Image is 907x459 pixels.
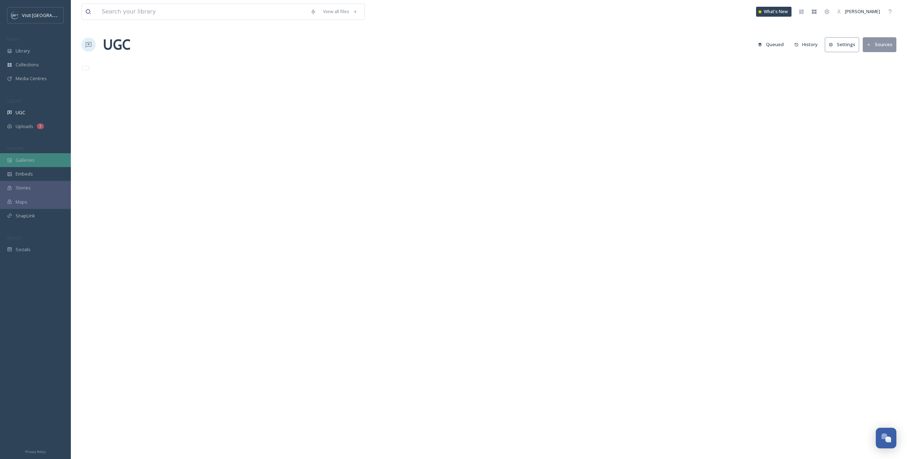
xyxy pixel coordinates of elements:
[16,212,35,219] span: SnapLink
[16,123,33,130] span: Uploads
[754,38,787,51] button: Queued
[7,37,19,42] span: MEDIA
[98,4,307,20] input: Search your library
[833,5,884,18] a: [PERSON_NAME]
[103,34,130,55] a: UGC
[320,5,361,18] a: View all files
[16,48,30,54] span: Library
[16,75,47,82] span: Media Centres
[16,157,35,164] span: Galleries
[825,37,863,52] a: Settings
[756,7,791,17] a: What's New
[863,37,896,52] button: Sources
[22,12,77,18] span: Visit [GEOGRAPHIC_DATA]
[876,428,896,448] button: Open Chat
[754,38,791,51] a: Queued
[37,123,44,129] div: 1
[25,449,46,454] span: Privacy Policy
[845,8,880,15] span: [PERSON_NAME]
[16,184,31,191] span: Stories
[25,447,46,455] a: Privacy Policy
[16,171,33,177] span: Embeds
[7,98,22,104] span: COLLECT
[791,38,825,51] a: History
[16,61,39,68] span: Collections
[16,109,25,116] span: UGC
[7,146,23,151] span: WIDGETS
[7,235,21,240] span: SOCIALS
[16,199,27,205] span: Maps
[16,246,30,253] span: Socials
[11,12,18,19] img: c3es6xdrejuflcaqpovn.png
[825,37,859,52] button: Settings
[791,38,822,51] button: History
